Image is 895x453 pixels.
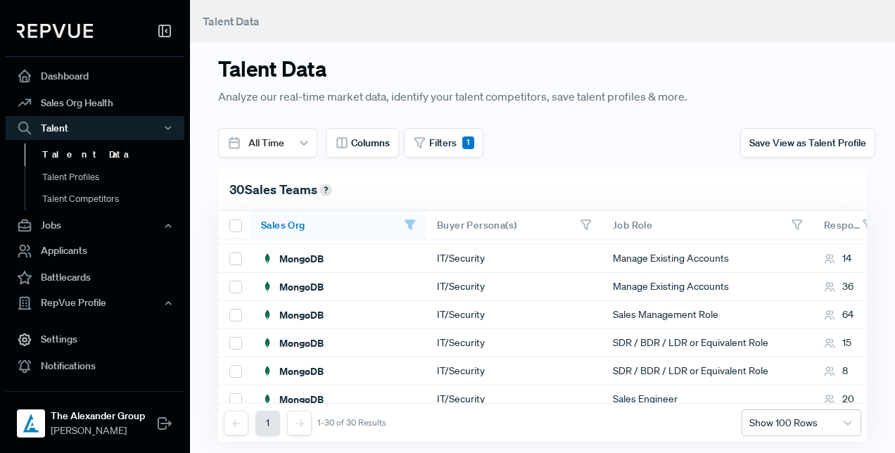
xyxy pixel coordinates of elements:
div: MongoDB [261,393,324,407]
h3: Talent Data [218,56,701,82]
a: Applicants [6,238,184,264]
div: Manage Existing Accounts [602,273,813,301]
a: Settings [6,326,184,353]
span: Job Role [613,219,652,231]
div: SDR / BDR / LDR or Equivalent Role [602,329,813,357]
div: Toggle SortBy [602,211,813,239]
div: 14 [824,251,851,266]
span: Respondents [824,219,862,231]
img: MongoDB [261,393,274,406]
a: The Alexander GroupThe Alexander Group[PERSON_NAME] [6,391,184,444]
div: MongoDB [261,280,324,294]
div: 36 [824,279,853,294]
div: 20 [824,392,854,407]
div: MongoDB [261,336,324,350]
span: Buyer Persona(s) [437,219,516,231]
button: Filters1 [404,128,483,158]
div: MongoDB [261,252,324,266]
button: Next [287,411,312,435]
div: Manage Existing Accounts [602,245,813,273]
p: Analyze our real-time market data, identify your talent competitors, save talent profiles & more. [218,87,701,106]
div: IT/Security [426,301,602,329]
a: Talent Data [25,143,203,166]
img: RepVue [17,24,93,38]
div: 1-30 of 30 Results [317,418,386,428]
div: Toggle SortBy [813,211,883,239]
div: IT/Security [426,329,602,357]
span: Columns [351,136,390,151]
div: Sales Engineer [602,385,813,414]
div: 15 [824,336,851,350]
nav: pagination [224,411,386,435]
img: The Alexander Group [20,412,42,435]
div: 64 [824,307,853,322]
img: MongoDB [261,337,274,350]
img: MongoDB [261,253,274,265]
span: [PERSON_NAME] [51,423,145,438]
button: Jobs [6,214,184,238]
span: Filters [429,136,457,151]
button: RepVue Profile [6,291,184,315]
button: Save View as Talent Profile [740,128,875,158]
div: IT/Security [426,385,602,414]
a: Talent Competitors [25,188,203,210]
button: Columns [326,128,399,158]
img: MongoDB [261,309,274,321]
a: Notifications [6,353,184,380]
div: IT/Security [426,357,602,385]
a: Dashboard [6,63,184,89]
div: MongoDB [261,364,324,378]
div: SDR / BDR / LDR or Equivalent Role [602,357,813,385]
div: MongoDB [261,308,324,322]
span: Save View as Talent Profile [749,136,866,149]
button: 1 [255,411,280,435]
div: Toggle SortBy [250,211,426,239]
button: Previous [224,411,248,435]
a: Battlecards [6,264,184,291]
img: MongoDB [261,281,274,293]
button: Talent [6,116,184,140]
img: MongoDB [261,365,274,378]
a: Sales Org Health [6,89,184,116]
div: Sales Management Role [602,301,813,329]
span: Sales Org [261,219,305,231]
div: IT/Security [426,245,602,273]
div: 1 [462,136,474,149]
div: IT/Security [426,273,602,301]
strong: The Alexander Group [51,409,145,423]
a: Talent Profiles [25,166,203,189]
span: Talent Data [203,14,260,28]
div: 30 Sales Teams [218,169,867,211]
div: 8 [824,364,848,378]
